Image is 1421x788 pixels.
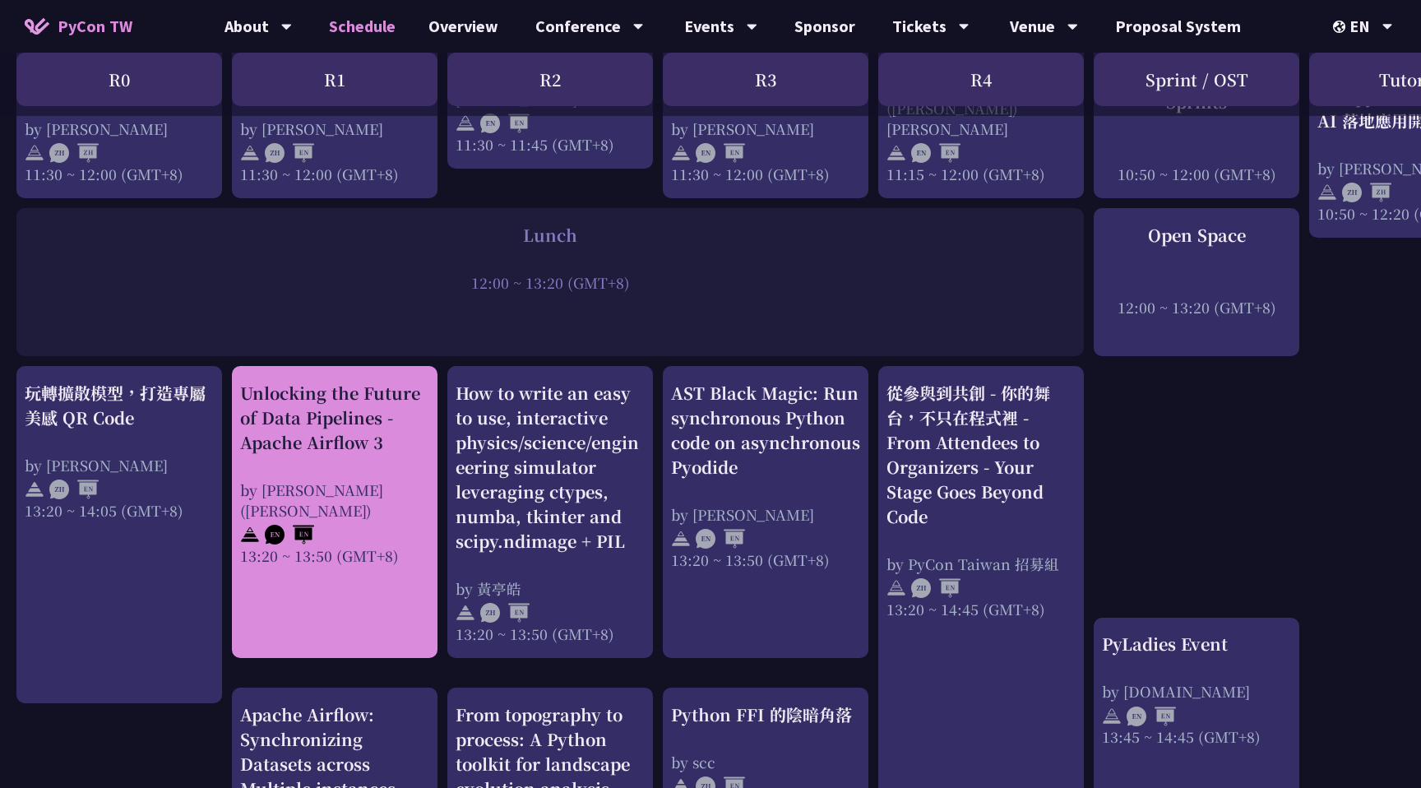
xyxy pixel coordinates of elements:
img: svg+xml;base64,PHN2ZyB4bWxucz0iaHR0cDovL3d3dy53My5vcmcvMjAwMC9zdmciIHdpZHRoPSIyNCIgaGVpZ2h0PSIyNC... [886,578,906,598]
img: svg+xml;base64,PHN2ZyB4bWxucz0iaHR0cDovL3d3dy53My5vcmcvMjAwMC9zdmciIHdpZHRoPSIyNCIgaGVpZ2h0PSIyNC... [671,529,691,549]
img: svg+xml;base64,PHN2ZyB4bWxucz0iaHR0cDovL3d3dy53My5vcmcvMjAwMC9zdmciIHdpZHRoPSIyNCIgaGVpZ2h0PSIyNC... [456,603,475,623]
img: svg+xml;base64,PHN2ZyB4bWxucz0iaHR0cDovL3d3dy53My5vcmcvMjAwMC9zdmciIHdpZHRoPSIyNCIgaGVpZ2h0PSIyNC... [25,143,44,163]
a: Unlocking the Future of Data Pipelines - Apache Airflow 3 by [PERSON_NAME] ([PERSON_NAME]) 13:20 ... [240,381,429,644]
img: svg+xml;base64,PHN2ZyB4bWxucz0iaHR0cDovL3d3dy53My5vcmcvMjAwMC9zdmciIHdpZHRoPSIyNCIgaGVpZ2h0PSIyNC... [886,143,906,163]
div: 13:20 ~ 14:05 (GMT+8) [25,500,214,521]
a: Open Space 12:00 ~ 13:20 (GMT+8) [1102,223,1291,342]
a: AST Black Magic: Run synchronous Python code on asynchronous Pyodide by [PERSON_NAME] 13:20 ~ 13:... [671,381,860,644]
div: Unlocking the Future of Data Pipelines - Apache Airflow 3 [240,381,429,455]
img: svg+xml;base64,PHN2ZyB4bWxucz0iaHR0cDovL3d3dy53My5vcmcvMjAwMC9zdmciIHdpZHRoPSIyNCIgaGVpZ2h0PSIyNC... [1317,183,1337,202]
img: svg+xml;base64,PHN2ZyB4bWxucz0iaHR0cDovL3d3dy53My5vcmcvMjAwMC9zdmciIHdpZHRoPSIyNCIgaGVpZ2h0PSIyNC... [25,480,44,499]
div: 12:00 ~ 13:20 (GMT+8) [1102,297,1291,318]
div: 13:20 ~ 13:50 (GMT+8) [240,545,429,566]
div: by 黃亭皓 [456,578,645,599]
a: How to write an easy to use, interactive physics/science/engineering simulator leveraging ctypes,... [456,381,645,644]
img: svg+xml;base64,PHN2ZyB4bWxucz0iaHR0cDovL3d3dy53My5vcmcvMjAwMC9zdmciIHdpZHRoPSIyNCIgaGVpZ2h0PSIyNC... [671,143,691,163]
div: PyLadies Event [1102,632,1291,656]
div: by PyCon Taiwan 招募組 [886,554,1076,574]
div: R0 [16,53,222,106]
div: by scc [671,752,860,772]
div: 從參與到共創 - 你的舞台，不只在程式裡 - From Attendees to Organizers - Your Stage Goes Beyond Code [886,381,1076,529]
img: ZHEN.371966e.svg [480,603,530,623]
div: AST Black Magic: Run synchronous Python code on asynchronous Pyodide [671,381,860,480]
img: svg+xml;base64,PHN2ZyB4bWxucz0iaHR0cDovL3d3dy53My5vcmcvMjAwMC9zdmciIHdpZHRoPSIyNCIgaGVpZ2h0PSIyNC... [456,114,475,133]
img: ZHEN.371966e.svg [49,480,99,499]
img: svg+xml;base64,PHN2ZyB4bWxucz0iaHR0cDovL3d3dy53My5vcmcvMjAwMC9zdmciIHdpZHRoPSIyNCIgaGVpZ2h0PSIyNC... [1102,707,1122,726]
img: ZHEN.371966e.svg [265,143,314,163]
div: by [PERSON_NAME] [671,118,860,139]
div: Open Space [1102,223,1291,248]
span: PyCon TW [58,14,132,39]
div: 11:30 ~ 12:00 (GMT+8) [671,164,860,184]
div: 12:00 ~ 13:20 (GMT+8) [25,272,1076,293]
div: R2 [447,53,653,106]
img: ENEN.5a408d1.svg [911,143,960,163]
div: by [PERSON_NAME] ([PERSON_NAME]) [240,480,429,521]
img: ENEN.5a408d1.svg [265,525,314,545]
img: ZHZH.38617ef.svg [1342,183,1391,202]
div: R1 [232,53,437,106]
img: ENEN.5a408d1.svg [1127,707,1176,726]
div: 10:50 ~ 12:00 (GMT+8) [1102,164,1291,184]
div: R4 [878,53,1084,106]
div: 13:20 ~ 13:50 (GMT+8) [456,623,645,644]
img: Home icon of PyCon TW 2025 [25,18,49,35]
div: 玩轉擴散模型，打造專屬美感 QR Code [25,381,214,430]
div: by [PERSON_NAME] [240,118,429,139]
div: R3 [663,53,868,106]
img: ENEN.5a408d1.svg [696,143,745,163]
a: 玩轉擴散模型，打造專屬美感 QR Code by [PERSON_NAME] 13:20 ~ 14:05 (GMT+8) [25,381,214,689]
img: svg+xml;base64,PHN2ZyB4bWxucz0iaHR0cDovL3d3dy53My5vcmcvMjAwMC9zdmciIHdpZHRoPSIyNCIgaGVpZ2h0PSIyNC... [240,143,260,163]
img: svg+xml;base64,PHN2ZyB4bWxucz0iaHR0cDovL3d3dy53My5vcmcvMjAwMC9zdmciIHdpZHRoPSIyNCIgaGVpZ2h0PSIyNC... [240,525,260,545]
a: PyCon TW [8,6,149,47]
img: Locale Icon [1333,21,1349,33]
div: 11:15 ~ 12:00 (GMT+8) [886,164,1076,184]
img: ZHZH.38617ef.svg [49,143,99,163]
img: ENEN.5a408d1.svg [480,114,530,133]
div: 13:45 ~ 14:45 (GMT+8) [1102,726,1291,747]
div: How to write an easy to use, interactive physics/science/engineering simulator leveraging ctypes,... [456,381,645,554]
div: Python FFI 的陰暗角落 [671,702,860,727]
img: ENEN.5a408d1.svg [696,529,745,549]
div: 13:20 ~ 14:45 (GMT+8) [886,599,1076,619]
div: by [PERSON_NAME] [25,118,214,139]
img: ZHEN.371966e.svg [911,578,960,598]
div: by [PERSON_NAME] [671,504,860,525]
div: 11:30 ~ 12:00 (GMT+8) [25,164,214,184]
div: Sprint / OST [1094,53,1299,106]
div: by [PERSON_NAME] [25,455,214,475]
div: 11:30 ~ 12:00 (GMT+8) [240,164,429,184]
div: 11:30 ~ 11:45 (GMT+8) [456,134,645,155]
div: 13:20 ~ 13:50 (GMT+8) [671,549,860,570]
div: Lunch [25,223,1076,248]
div: by [DOMAIN_NAME] [1102,681,1291,702]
